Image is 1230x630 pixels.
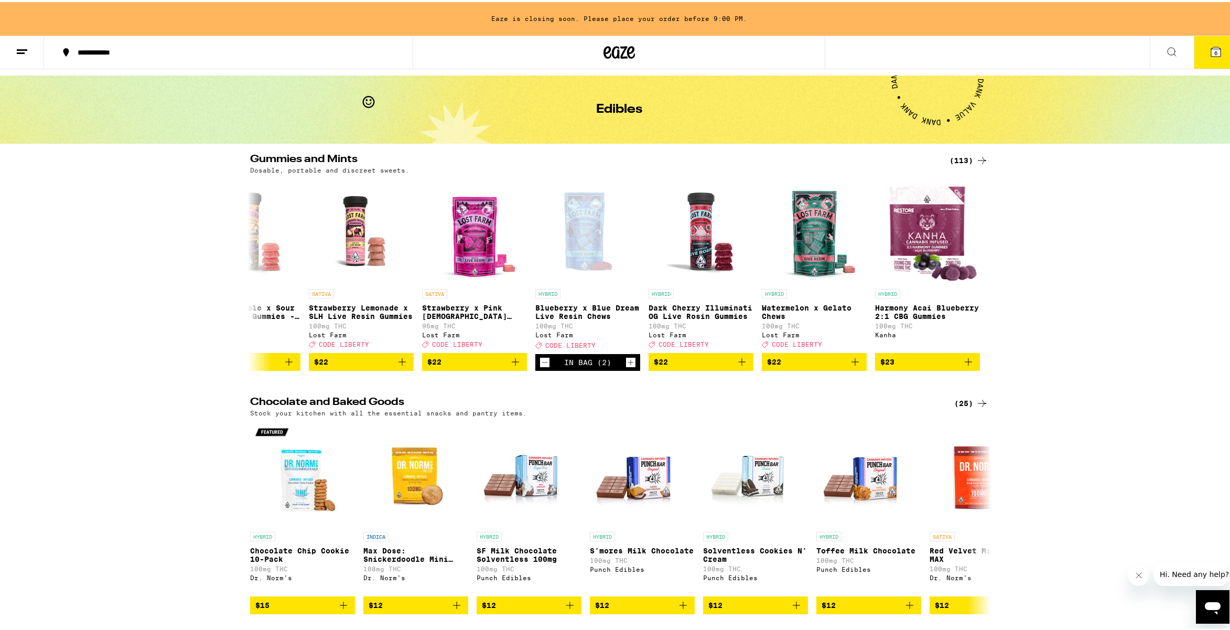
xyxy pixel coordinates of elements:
p: Dark Cherry Illuminati OG Live Rosin Gummies [649,302,753,318]
a: Open page for Harmony Acai Blueberry 2:1 CBG Gummies from Kanha [875,177,980,351]
span: $12 [595,599,609,607]
p: Stock your kitchen with all the essential snacks and pantry items. [250,408,527,414]
a: Open page for Watermelon x Gelato Chews from Lost Farm [762,177,867,351]
span: $22 [654,356,668,364]
iframe: Message from company [1153,561,1229,584]
img: Dr. Norm's - Red Velvet Mini Cookie MAX [930,420,1034,525]
p: SATIVA [930,530,955,539]
p: HYBRID [535,287,560,296]
a: Open page for S'mores Milk Chocolate from Punch Edibles [590,420,695,594]
span: CODE LIBERTY [659,339,709,346]
div: Punch Edibles [477,572,581,579]
button: Increment [625,355,636,366]
p: 100mg THC [250,563,355,570]
p: 100mg THC [590,555,695,562]
span: $22 [427,356,441,364]
p: 96mg THC [422,321,527,327]
p: 100mg THC [477,563,581,570]
img: Punch Edibles - Solventless Cookies N' Cream [703,420,808,525]
p: Dosable, portable and discreet sweets. [250,165,409,172]
p: 100mg THC [816,555,921,562]
span: $22 [767,356,781,364]
button: Add to bag [250,594,355,612]
p: Max Dose: Snickerdoodle Mini Cookie - Indica [363,544,468,561]
img: Lost Farm - Strawberry Lemonade x SLH Live Resin Gummies [309,177,414,282]
span: CODE LIBERTY [545,340,596,347]
button: Decrement [540,355,550,366]
p: HYBRID [649,287,674,296]
a: (25) [954,395,988,408]
p: Chocolate Chip Cookie 10-Pack [250,544,355,561]
div: Lost Farm [422,329,527,336]
p: 100mg THC [762,321,867,327]
img: Lost Farm - Strawberry x Pink Jesus Live Resin Chews - 100mg [422,177,527,282]
p: 100mg THC [309,321,414,327]
p: 100mg THC [703,563,808,570]
iframe: Close message [1128,563,1149,584]
a: Open page for SF Milk Chocolate Solventless 100mg from Punch Edibles [477,420,581,594]
h2: Chocolate and Baked Goods [250,395,937,408]
a: Open page for Solventless Cookies N' Cream from Punch Edibles [703,420,808,594]
img: Punch Edibles - Toffee Milk Chocolate [816,420,921,525]
a: (113) [950,152,988,165]
div: Dr. Norm's [930,572,1034,579]
p: 108mg THC [363,563,468,570]
img: Kanha - Harmony Acai Blueberry 2:1 CBG Gummies [876,177,978,282]
p: HYBRID [477,530,502,539]
p: HYBRID [875,287,900,296]
span: CODE LIBERTY [319,339,369,346]
h1: Edibles [596,101,642,114]
div: Lost Farm [649,329,753,336]
a: Open page for Blueberry x Blue Dream Live Resin Chews from Lost Farm [535,177,640,352]
p: Red Velvet Mini Cookie MAX [930,544,1034,561]
span: $12 [482,599,496,607]
h2: Gummies and Mints [250,152,937,165]
img: Dr. Norm's - Chocolate Chip Cookie 10-Pack [250,420,355,525]
a: Open page for Strawberry x Pink Jesus Live Resin Chews - 100mg from Lost Farm [422,177,527,351]
button: Add to bag [309,351,414,369]
p: HYBRID [816,530,841,539]
p: Solventless Cookies N' Cream [703,544,808,561]
p: Harmony Acai Blueberry 2:1 CBG Gummies [875,302,980,318]
span: $22 [314,356,328,364]
p: INDICA [363,530,389,539]
img: Punch Edibles - S'mores Milk Chocolate [590,420,695,525]
div: Punch Edibles [816,564,921,571]
button: Add to bag [422,351,527,369]
p: HYBRID [762,287,787,296]
p: Pink Pineapple x Sour Dream Rosin Gummies - 100mg [196,302,300,318]
iframe: Button to launch messaging window [1196,588,1229,622]
div: Lost Farm [196,329,300,336]
div: Lost Farm [762,329,867,336]
span: $12 [369,599,383,607]
span: $15 [255,599,269,607]
span: CODE LIBERTY [772,339,822,346]
p: 100mg THC [875,321,980,327]
a: Open page for Max Dose: Snickerdoodle Mini Cookie - Indica from Dr. Norm's [363,420,468,594]
p: Watermelon x Gelato Chews [762,302,867,318]
p: Toffee Milk Chocolate [816,544,921,553]
p: Strawberry Lemonade x SLH Live Resin Gummies [309,302,414,318]
p: SATIVA [309,287,334,296]
button: Add to bag [703,594,808,612]
div: In Bag (2) [564,356,611,365]
img: Lost Farm - Watermelon x Gelato Chews [762,177,867,282]
p: 100mg THC [649,321,753,327]
div: Punch Edibles [703,572,808,579]
p: HYBRID [590,530,615,539]
span: 6 [1214,48,1217,54]
p: Blueberry x Blue Dream Live Resin Chews [535,302,640,318]
a: Open page for Pink Pineapple x Sour Dream Rosin Gummies - 100mg from Lost Farm [196,177,300,351]
p: SF Milk Chocolate Solventless 100mg [477,544,581,561]
button: Add to bag [196,351,300,369]
p: 100mg THC [930,563,1034,570]
a: Open page for Red Velvet Mini Cookie MAX from Dr. Norm's [930,420,1034,594]
button: Add to bag [816,594,921,612]
span: $12 [935,599,949,607]
p: 100mg THC [196,321,300,327]
a: Open page for Chocolate Chip Cookie 10-Pack from Dr. Norm's [250,420,355,594]
div: Punch Edibles [590,564,695,571]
